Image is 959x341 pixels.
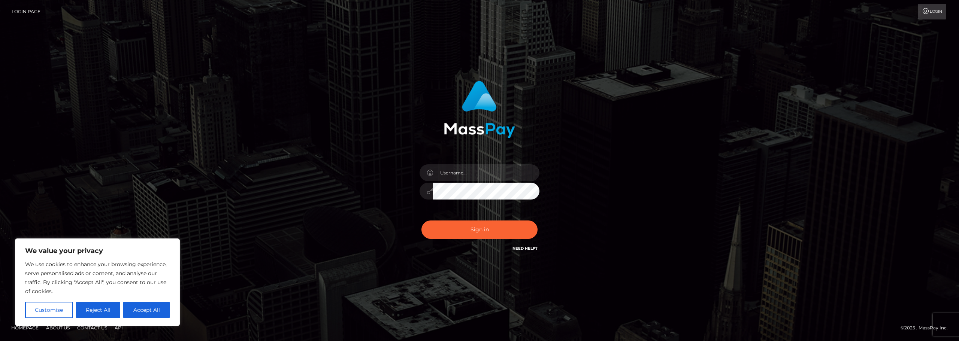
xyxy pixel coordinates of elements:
[421,220,538,239] button: Sign in
[512,246,538,251] a: Need Help?
[76,302,121,318] button: Reject All
[74,322,110,334] a: Contact Us
[112,322,126,334] a: API
[43,322,73,334] a: About Us
[918,4,946,19] a: Login
[25,246,170,255] p: We value your privacy
[15,238,180,326] div: We value your privacy
[25,260,170,296] p: We use cookies to enhance your browsing experience, serve personalised ads or content, and analys...
[12,4,40,19] a: Login Page
[8,322,42,334] a: Homepage
[444,81,515,138] img: MassPay Login
[123,302,170,318] button: Accept All
[25,302,73,318] button: Customise
[901,324,953,332] div: © 2025 , MassPay Inc.
[433,164,539,181] input: Username...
